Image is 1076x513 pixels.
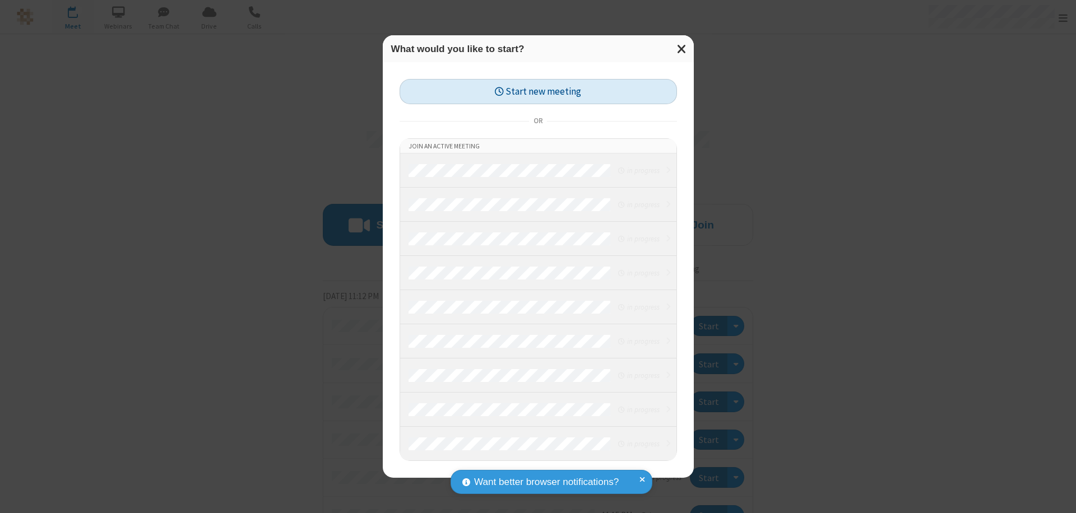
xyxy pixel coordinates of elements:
[618,336,659,347] em: in progress
[618,268,659,278] em: in progress
[618,404,659,415] em: in progress
[618,165,659,176] em: in progress
[618,302,659,313] em: in progress
[618,370,659,381] em: in progress
[400,139,676,153] li: Join an active meeting
[618,439,659,449] em: in progress
[529,114,547,129] span: or
[618,234,659,244] em: in progress
[670,35,694,63] button: Close modal
[474,475,619,489] span: Want better browser notifications?
[618,199,659,210] em: in progress
[400,79,677,104] button: Start new meeting
[391,44,685,54] h3: What would you like to start?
